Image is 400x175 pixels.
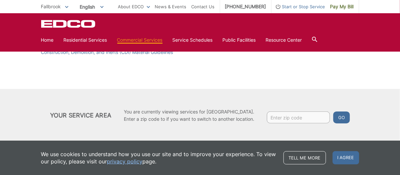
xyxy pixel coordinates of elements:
a: News & Events [155,3,187,10]
p: You are currently viewing services for [GEOGRAPHIC_DATA]. Enter a zip code to if you want to swit... [124,108,254,123]
button: Go [333,111,350,123]
a: EDCD logo. Return to the homepage. [41,20,96,28]
span: Fallbrook [41,4,61,9]
span: English [75,1,109,12]
a: Service Schedules [173,36,213,44]
span: I agree [333,151,359,164]
a: Construction, Demolition, and Inerts (CDI) Material Guidelines [41,49,173,56]
a: Home [41,36,54,44]
a: Contact Us [192,3,215,10]
input: Enter zip code [267,111,330,123]
a: privacy policy [107,158,143,165]
h2: Your Service Area [50,112,111,119]
a: Residential Services [64,36,107,44]
a: Tell me more [283,151,326,164]
span: Pay My Bill [330,3,354,10]
a: Resource Center [266,36,302,44]
a: Commercial Services [117,36,163,44]
p: We use cookies to understand how you use our site and to improve your experience. To view our pol... [41,151,277,165]
a: Public Facilities [223,36,256,44]
a: About EDCO [118,3,150,10]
